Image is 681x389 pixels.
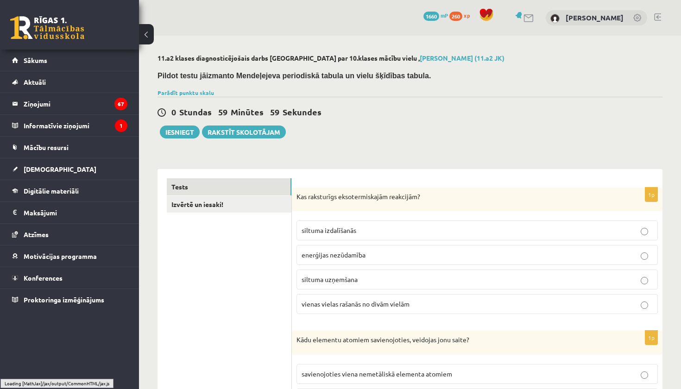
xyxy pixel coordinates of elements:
b: Pildot testu jāizmanto Mendeļejeva periodiskā tabula un vielu šķīdības tabula. [158,72,431,80]
a: 1660 mP [423,12,448,19]
span: Sākums [24,56,47,64]
legend: Informatīvie ziņojumi [24,115,127,136]
input: siltuma uzņemšana [641,277,648,284]
span: siltuma izdalīšanās [302,226,356,234]
i: 1 [115,119,127,132]
a: Ziņojumi67 [12,93,127,114]
a: Mācību resursi [12,137,127,158]
a: [DEMOGRAPHIC_DATA] [12,158,127,180]
a: Digitālie materiāli [12,180,127,201]
i: 67 [114,98,127,110]
a: Konferences [12,267,127,289]
h2: 11.a2 klases diagnosticējošais darbs [GEOGRAPHIC_DATA] par 10.klases mācību vielu , [158,54,662,62]
p: Kādu elementu atomiem savienojoties, veidojas jonu saite? [296,335,612,345]
div: Loading [MathJax]/jax/output/CommonHTML/jax.js [0,379,113,388]
legend: Ziņojumi [24,93,127,114]
a: 260 xp [449,12,474,19]
img: Viktorija Vargušenko [550,14,560,23]
span: [DEMOGRAPHIC_DATA] [24,165,96,173]
input: enerģijas nezūdamība [641,252,648,260]
input: siltuma izdalīšanās [641,228,648,235]
input: savienojoties viena nemetāliskā elementa atomiem [641,371,648,379]
span: Aktuāli [24,78,46,86]
a: Parādīt punktu skalu [158,89,214,96]
span: Minūtes [231,107,264,117]
span: 59 [270,107,279,117]
a: Motivācijas programma [12,245,127,267]
a: Rīgas 1. Tālmācības vidusskola [10,16,84,39]
span: xp [464,12,470,19]
span: Mācību resursi [24,143,69,151]
span: 0 [171,107,176,117]
span: Atzīmes [24,230,49,238]
p: Kas raksturīgs eksotermiskajām reakcijām? [296,192,612,201]
a: Proktoringa izmēģinājums [12,289,127,310]
span: 1660 [423,12,439,21]
p: 1p [645,187,658,202]
span: Motivācijas programma [24,252,97,260]
span: 59 [218,107,227,117]
button: Iesniegt [160,125,200,138]
span: Proktoringa izmēģinājums [24,295,104,304]
a: Tests [167,178,291,195]
span: savienojoties viena nemetāliskā elementa atomiem [302,370,452,378]
input: vienas vielas rašanās no divām vielām [641,301,648,309]
span: mP [441,12,448,19]
span: Sekundes [283,107,322,117]
a: [PERSON_NAME] [566,13,624,22]
span: Stundas [179,107,212,117]
a: Sākums [12,50,127,71]
a: Aktuāli [12,71,127,93]
span: siltuma uzņemšana [302,275,358,283]
legend: Maksājumi [24,202,127,223]
span: enerģijas nezūdamība [302,251,366,259]
a: Rakstīt skolotājam [202,125,286,138]
span: 260 [449,12,462,21]
p: 1p [645,330,658,345]
a: Izvērtē un iesaki! [167,196,291,213]
span: vienas vielas rašanās no divām vielām [302,300,410,308]
a: Maksājumi [12,202,127,223]
span: Digitālie materiāli [24,187,79,195]
a: Atzīmes [12,224,127,245]
span: Konferences [24,274,63,282]
a: [PERSON_NAME] (11.a2 JK) [420,54,504,62]
a: Informatīvie ziņojumi1 [12,115,127,136]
